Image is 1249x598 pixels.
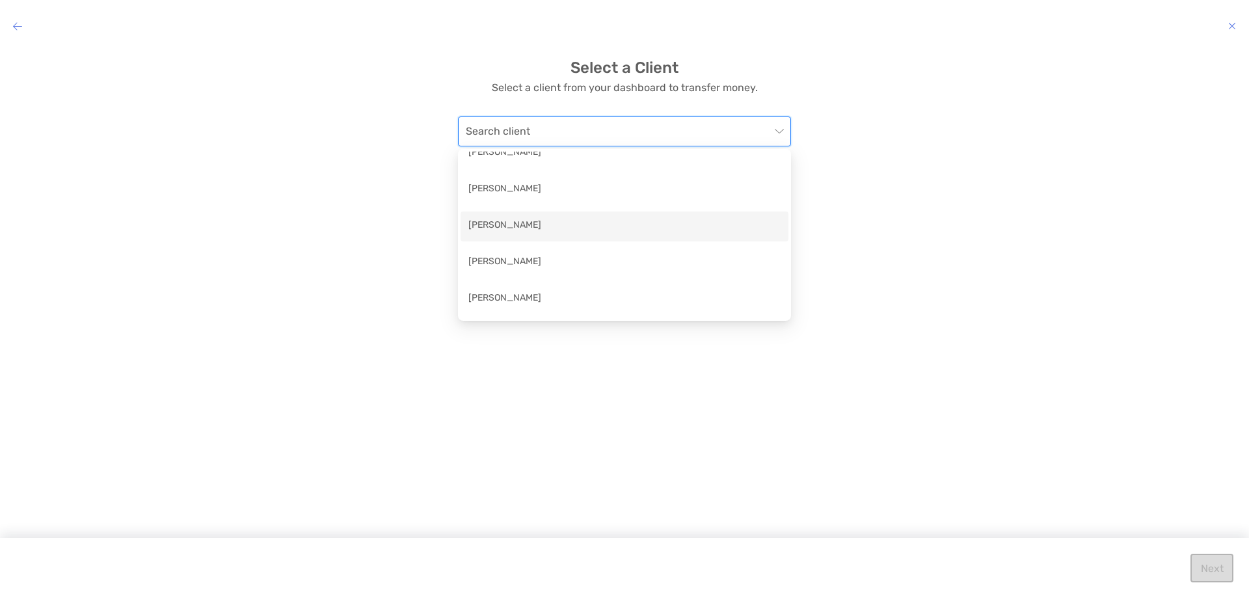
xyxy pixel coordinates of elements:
[461,139,788,169] div: Jessica Walter
[461,211,788,241] div: John Farrer
[468,182,781,198] div: [PERSON_NAME]
[571,59,678,77] h3: Select a Client
[468,218,781,234] div: [PERSON_NAME]
[468,254,781,271] div: [PERSON_NAME]
[461,248,788,278] div: John Fagan Jr
[461,284,788,314] div: Dianne Mogilevsky Carty
[461,175,788,205] div: Annette Boomer
[492,79,758,96] p: Select a client from your dashboard to transfer money.
[468,291,781,307] div: [PERSON_NAME]
[468,145,781,161] div: [PERSON_NAME]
